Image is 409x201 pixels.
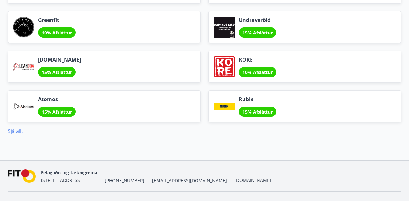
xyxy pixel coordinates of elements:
[42,109,72,115] span: 15% Afsláttur
[152,177,227,184] span: [EMAIL_ADDRESS][DOMAIN_NAME]
[239,17,276,24] span: Undraveröld
[41,169,97,175] span: Félag iðn- og tæknigreina
[239,96,276,103] span: Rubix
[235,177,271,183] a: [DOMAIN_NAME]
[243,69,273,75] span: 10% Afsláttur
[239,56,276,63] span: KORE
[243,30,273,36] span: 15% Afsláttur
[38,17,76,24] span: Greenfit
[8,128,23,135] a: Sjá allt
[42,69,72,75] span: 15% Afsláttur
[41,177,81,183] span: [STREET_ADDRESS]
[38,56,81,63] span: [DOMAIN_NAME]
[8,169,36,183] img: FPQVkF9lTnNbbaRSFyT17YYeljoOGk5m51IhT0bO.png
[243,109,273,115] span: 15% Afsláttur
[38,96,76,103] span: Atomos
[42,30,72,36] span: 10% Afsláttur
[105,177,144,184] span: [PHONE_NUMBER]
